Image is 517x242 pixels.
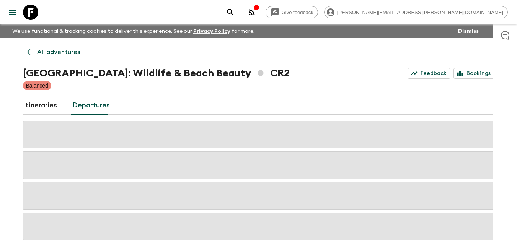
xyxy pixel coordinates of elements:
[37,47,80,57] p: All adventures
[333,10,507,15] span: [PERSON_NAME][EMAIL_ADDRESS][PERSON_NAME][DOMAIN_NAME]
[193,29,230,34] a: Privacy Policy
[223,5,238,20] button: search adventures
[26,82,48,89] p: Balanced
[453,68,494,79] a: Bookings
[23,66,290,81] h1: [GEOGRAPHIC_DATA]: Wildlife & Beach Beauty CR2
[408,68,450,79] a: Feedback
[266,6,318,18] a: Give feedback
[324,6,508,18] div: [PERSON_NAME][EMAIL_ADDRESS][PERSON_NAME][DOMAIN_NAME]
[9,24,258,38] p: We use functional & tracking cookies to deliver this experience. See our for more.
[23,44,84,60] a: All adventures
[23,96,57,115] a: Itineraries
[72,96,110,115] a: Departures
[456,26,481,37] button: Dismiss
[277,10,318,15] span: Give feedback
[5,5,20,20] button: menu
